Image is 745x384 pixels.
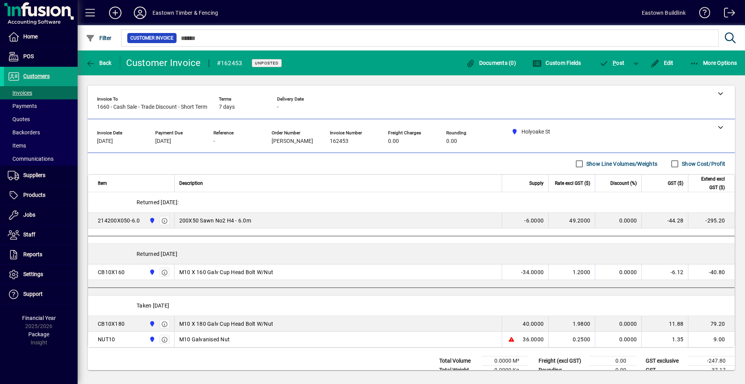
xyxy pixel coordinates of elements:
span: Description [179,179,203,188]
a: Communications [4,152,78,165]
span: POS [23,53,34,59]
span: Invoices [8,90,32,96]
a: Home [4,27,78,47]
span: [DATE] [97,138,113,144]
td: Freight (excl GST) [535,356,589,366]
a: Support [4,285,78,304]
div: CB10X160 [98,268,125,276]
span: 0.00 [388,138,399,144]
span: Backorders [8,129,40,136]
span: ost [599,60,625,66]
span: 200X50 Sawn No2 H4 - 6.0m [179,217,251,224]
a: Invoices [4,86,78,99]
span: Items [8,142,26,149]
button: More Options [688,56,739,70]
td: 0.0000 [595,316,641,332]
div: CB10X180 [98,320,125,328]
td: 79.20 [688,316,735,332]
label: Show Line Volumes/Weights [585,160,657,168]
a: Products [4,186,78,205]
label: Show Cost/Profit [680,160,725,168]
span: Extend excl GST ($) [693,175,725,192]
span: M10 X 160 Galv Cup Head Bolt W/Nut [179,268,274,276]
span: 1660 - Cash Sale - Trade Discount - Short Term [97,104,207,110]
span: Suppliers [23,172,45,178]
td: -40.80 [688,264,735,280]
div: 1.2000 [553,268,590,276]
span: Rate excl GST ($) [555,179,590,188]
td: Total Weight [435,366,482,375]
button: Add [103,6,128,20]
td: 9.00 [688,332,735,347]
span: 162453 [330,138,348,144]
span: Item [98,179,107,188]
span: 0.00 [446,138,457,144]
button: Documents (0) [464,56,518,70]
a: POS [4,47,78,66]
span: Discount (%) [610,179,637,188]
button: Back [84,56,114,70]
a: Quotes [4,113,78,126]
span: Financial Year [22,315,56,321]
span: M10 X 180 Galv Cup Head Bolt W/Nut [179,320,274,328]
td: -247.80 [688,356,735,366]
button: Custom Fields [530,56,583,70]
span: Support [23,291,43,297]
div: 214200X050-6.0 [98,217,140,224]
div: NUT10 [98,335,115,343]
a: Logout [718,2,735,27]
span: Staff [23,231,35,238]
span: - [277,104,279,110]
div: Customer Invoice [126,57,201,69]
span: Custom Fields [532,60,581,66]
a: Suppliers [4,166,78,185]
td: -37.17 [688,366,735,375]
div: Taken [DATE] [88,295,735,316]
span: Settings [23,271,43,277]
div: 1.9800 [553,320,590,328]
span: 40.0000 [523,320,544,328]
a: Settings [4,265,78,284]
span: -34.0000 [521,268,544,276]
span: Documents (0) [466,60,516,66]
span: Unposted [255,61,279,66]
div: Returned [DATE] [88,244,735,264]
td: 0.00 [589,356,636,366]
span: Edit [650,60,674,66]
div: Eastown Timber & Fencing [152,7,218,19]
span: 36.0000 [523,335,544,343]
button: Edit [648,56,676,70]
span: Jobs [23,212,35,218]
div: Returned [DATE]: [88,192,735,212]
span: Holyoake St [147,335,156,344]
span: M10 Galvanised Nut [179,335,230,343]
td: -44.28 [641,213,688,228]
span: GST ($) [668,179,683,188]
a: Payments [4,99,78,113]
td: 0.0000 M³ [482,356,528,366]
td: 0.0000 [595,213,641,228]
span: Holyoake St [147,216,156,225]
span: 7 days [219,104,235,110]
button: Filter [84,31,114,45]
span: Home [23,33,38,40]
button: Post [596,56,629,70]
td: 0.0000 [595,332,641,347]
span: Filter [86,35,112,41]
a: Reports [4,245,78,264]
span: [PERSON_NAME] [272,138,313,144]
td: -6.12 [641,264,688,280]
span: Package [28,331,49,337]
span: Customer Invoice [130,34,173,42]
span: Customers [23,73,50,79]
app-page-header-button: Back [78,56,120,70]
button: Profile [128,6,152,20]
span: Products [23,192,45,198]
div: Eastown Buildlink [642,7,686,19]
td: 0.0000 [595,264,641,280]
span: Supply [529,179,544,188]
div: #162453 [217,57,243,70]
a: Backorders [4,126,78,139]
td: 0.00 [589,366,636,375]
a: Staff [4,225,78,245]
